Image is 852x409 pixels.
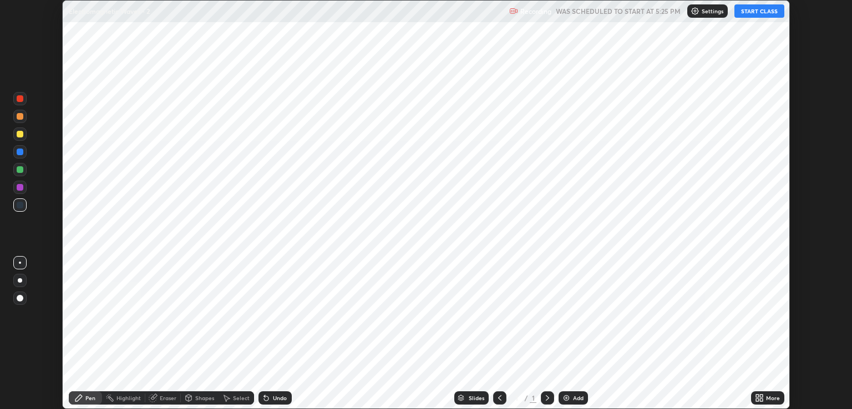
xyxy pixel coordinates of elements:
div: More [766,395,780,401]
div: Undo [273,395,287,401]
div: Pen [85,395,95,401]
div: / [524,395,528,401]
div: 1 [530,393,536,403]
div: Eraser [160,395,176,401]
h5: WAS SCHEDULED TO START AT 5:25 PM [556,6,681,16]
img: recording.375f2c34.svg [509,7,518,16]
div: Slides [469,395,484,401]
div: Select [233,395,250,401]
p: Electromagnetic Waves - 2 [69,7,150,16]
button: START CLASS [734,4,784,18]
p: Settings [702,8,723,14]
div: Highlight [116,395,141,401]
img: add-slide-button [562,393,571,402]
p: Recording [520,7,551,16]
div: 1 [511,395,522,401]
div: Add [573,395,584,401]
img: class-settings-icons [691,7,699,16]
div: Shapes [195,395,214,401]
